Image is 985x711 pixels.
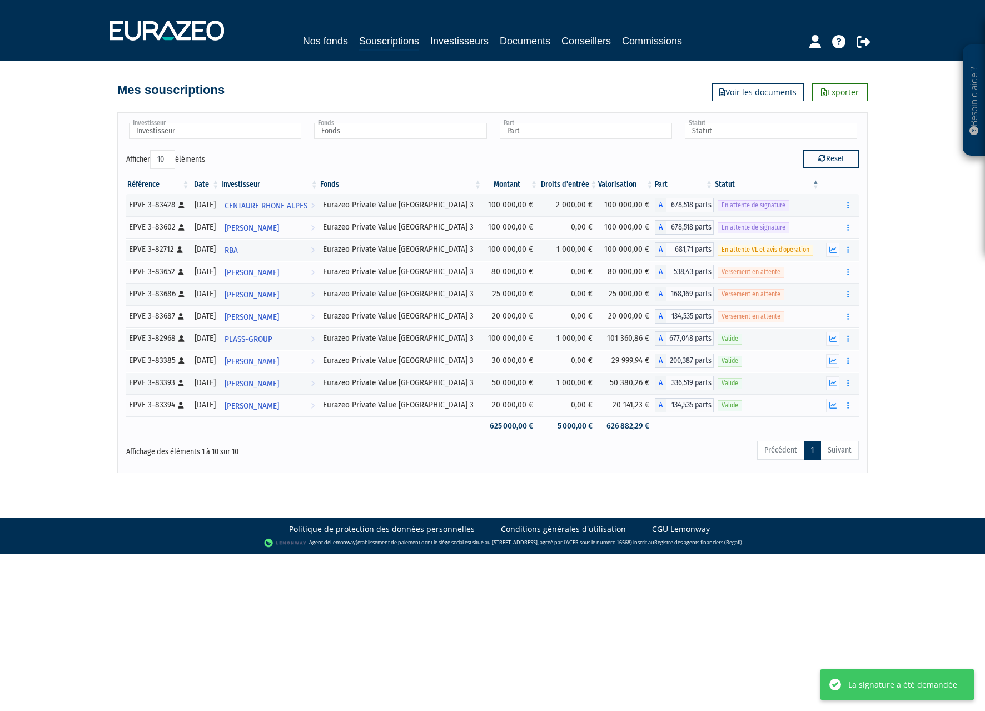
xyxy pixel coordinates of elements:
div: A - Eurazeo Private Value Europe 3 [655,242,714,257]
th: Montant: activer pour trier la colonne par ordre croissant [482,175,539,194]
span: [PERSON_NAME] [225,351,279,372]
a: Commissions [622,33,682,49]
a: Conseillers [561,33,611,49]
td: 100 000,00 € [598,238,654,261]
i: Voir l'investisseur [311,285,315,305]
a: [PERSON_NAME] [220,394,319,416]
span: 677,048 parts [666,331,714,346]
span: Valide [718,378,742,389]
td: 20 000,00 € [482,394,539,416]
span: A [655,198,666,212]
i: [Français] Personne physique [178,335,185,342]
td: 80 000,00 € [482,261,539,283]
td: 20 000,00 € [482,305,539,327]
td: 100 000,00 € [598,194,654,216]
span: A [655,354,666,368]
div: A - Eurazeo Private Value Europe 3 [655,287,714,301]
th: Statut : activer pour trier la colonne par ordre d&eacute;croissant [714,175,820,194]
div: Eurazeo Private Value [GEOGRAPHIC_DATA] 3 [323,199,479,211]
a: RBA [220,238,319,261]
span: Versement en attente [718,289,784,300]
th: Référence : activer pour trier la colonne par ordre croissant [126,175,191,194]
div: Eurazeo Private Value [GEOGRAPHIC_DATA] 3 [323,310,479,322]
i: Voir l'investisseur [311,374,315,394]
a: Investisseurs [430,33,489,49]
td: 0,00 € [539,305,598,327]
td: 5 000,00 € [539,416,598,436]
div: Eurazeo Private Value [GEOGRAPHIC_DATA] 3 [323,266,479,277]
span: 168,169 parts [666,287,714,301]
td: 80 000,00 € [598,261,654,283]
span: En attente de signature [718,200,789,211]
div: La signature a été demandée [848,679,957,690]
i: [Français] Personne physique [178,402,184,409]
td: 29 999,94 € [598,350,654,372]
th: Droits d'entrée: activer pour trier la colonne par ordre croissant [539,175,598,194]
span: [PERSON_NAME] [225,396,279,416]
span: A [655,287,666,301]
p: Besoin d'aide ? [968,51,981,151]
a: Documents [500,33,550,49]
th: Valorisation: activer pour trier la colonne par ordre croissant [598,175,654,194]
div: A - Eurazeo Private Value Europe 3 [655,220,714,235]
div: Eurazeo Private Value [GEOGRAPHIC_DATA] 3 [323,288,479,300]
span: [PERSON_NAME] [225,374,279,394]
span: Versement en attente [718,267,784,277]
div: A - Eurazeo Private Value Europe 3 [655,376,714,390]
div: EPVE 3-83393 [129,377,187,389]
i: [Français] Personne physique [178,357,185,364]
a: [PERSON_NAME] [220,350,319,372]
td: 1 000,00 € [539,238,598,261]
i: Voir l'investisseur [311,396,315,416]
div: Eurazeo Private Value [GEOGRAPHIC_DATA] 3 [323,221,479,233]
td: 25 000,00 € [482,283,539,305]
div: [DATE] [195,266,217,277]
span: [PERSON_NAME] [225,262,279,283]
div: EPVE 3-83385 [129,355,187,366]
span: A [655,309,666,324]
div: Eurazeo Private Value [GEOGRAPHIC_DATA] 3 [323,399,479,411]
div: EPVE 3-83687 [129,310,187,322]
span: A [655,265,666,279]
td: 2 000,00 € [539,194,598,216]
label: Afficher éléments [126,150,205,169]
h4: Mes souscriptions [117,83,225,97]
td: 0,00 € [539,216,598,238]
span: 678,518 parts [666,220,714,235]
i: [Français] Personne physique [178,224,185,231]
span: En attente VL et avis d'opération [718,245,813,255]
td: 1 000,00 € [539,327,598,350]
a: Registre des agents financiers (Regafi) [654,539,742,546]
td: 100 000,00 € [482,327,539,350]
div: - Agent de (établissement de paiement dont le siège social est situé au [STREET_ADDRESS], agréé p... [11,538,974,549]
span: 336,519 parts [666,376,714,390]
i: [Français] Personne physique [177,246,183,253]
div: [DATE] [195,399,217,411]
div: A - Eurazeo Private Value Europe 3 [655,265,714,279]
button: Reset [803,150,859,168]
span: En attente de signature [718,222,789,233]
div: [DATE] [195,332,217,344]
i: [Français] Personne physique [178,380,184,386]
span: PLASS-GROUP [225,329,272,350]
a: PLASS-GROUP [220,327,319,350]
div: EPVE 3-83652 [129,266,187,277]
span: 134,535 parts [666,398,714,412]
i: [Français] Personne physique [178,202,185,208]
span: [PERSON_NAME] [225,307,279,327]
i: Voir l'investisseur [311,262,315,283]
td: 1 000,00 € [539,372,598,394]
span: RBA [225,240,238,261]
td: 0,00 € [539,350,598,372]
a: [PERSON_NAME] [220,305,319,327]
a: [PERSON_NAME] [220,283,319,305]
td: 20 141,23 € [598,394,654,416]
div: [DATE] [195,377,217,389]
i: Voir l'investisseur [311,218,315,238]
a: Exporter [812,83,868,101]
span: A [655,376,666,390]
div: EPVE 3-83428 [129,199,187,211]
div: A - Eurazeo Private Value Europe 3 [655,398,714,412]
td: 100 000,00 € [482,238,539,261]
td: 0,00 € [539,261,598,283]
